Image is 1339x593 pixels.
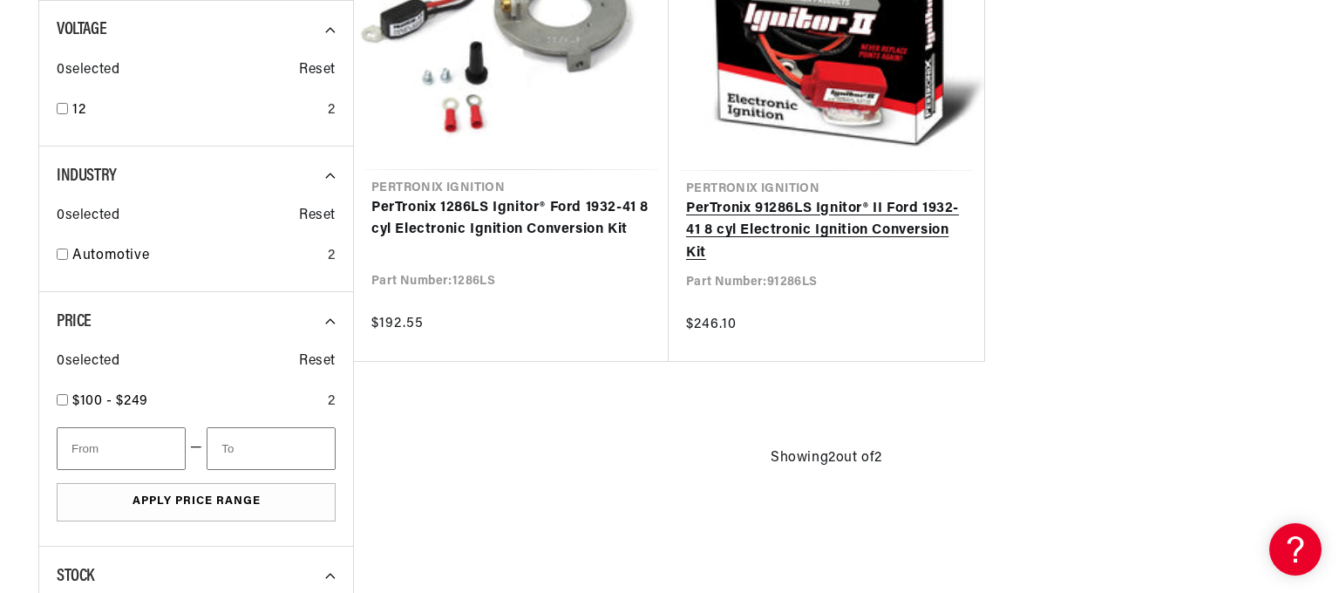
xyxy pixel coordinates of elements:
span: 0 selected [57,351,119,373]
span: 0 selected [57,205,119,228]
a: Automotive [72,245,321,268]
div: 2 [328,245,336,268]
span: Stock [57,568,94,585]
span: 0 selected [57,59,119,82]
a: PerTronix 1286LS Ignitor® Ford 1932-41 8 cyl Electronic Ignition Conversion Kit [371,197,651,242]
span: Voltage [57,21,106,38]
button: Apply Price Range [57,483,336,522]
span: Industry [57,167,117,185]
span: Showing 2 out of 2 [771,447,882,470]
span: Reset [299,59,336,82]
div: 2 [328,391,336,413]
span: $100 - $249 [72,394,148,408]
a: 12 [72,99,321,122]
input: To [207,427,336,470]
a: PerTronix 91286LS Ignitor® II Ford 1932-41 8 cyl Electronic Ignition Conversion Kit [686,198,967,265]
input: From [57,427,186,470]
span: Price [57,313,92,331]
span: — [190,437,203,460]
span: Reset [299,205,336,228]
div: 2 [328,99,336,122]
span: Reset [299,351,336,373]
